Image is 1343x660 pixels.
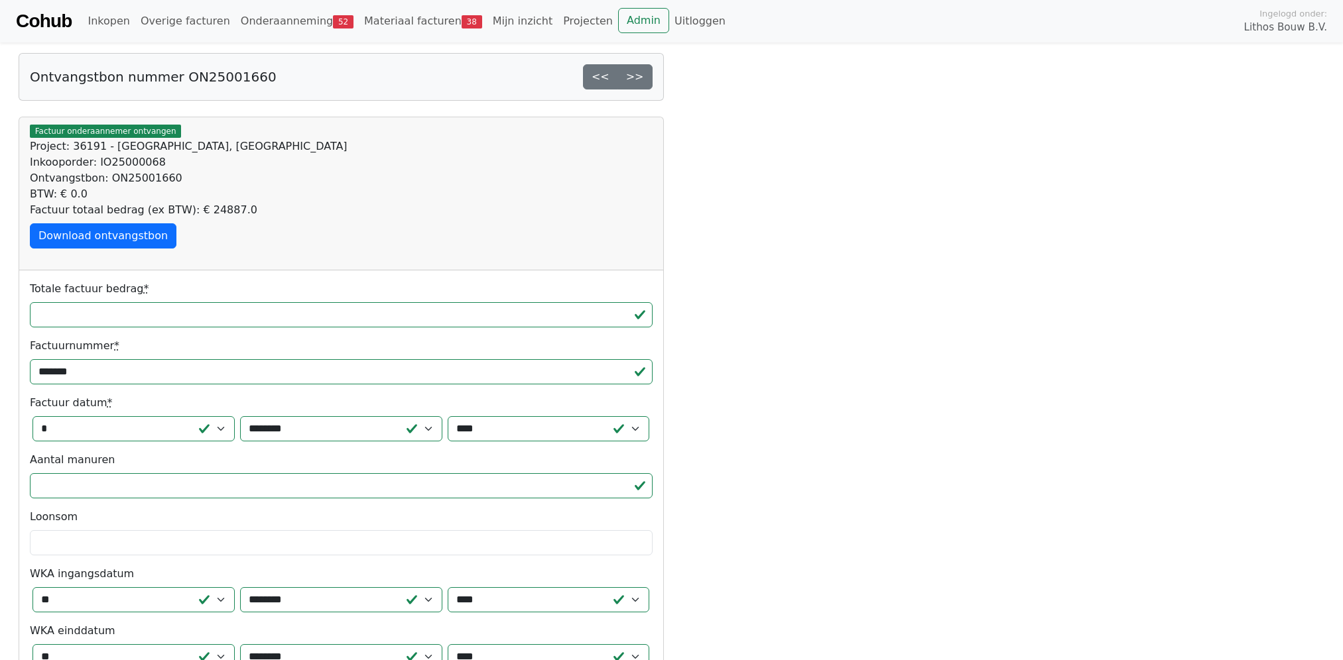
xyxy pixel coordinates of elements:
[1259,7,1327,20] span: Ingelogd onder:
[558,8,618,34] a: Projecten
[30,338,119,354] label: Factuurnummer
[669,8,731,34] a: Uitloggen
[30,202,653,218] div: Factuur totaal bedrag (ex BTW): € 24887.0
[30,566,134,582] label: WKA ingangsdatum
[107,396,113,409] abbr: required
[583,64,618,89] a: <<
[30,125,181,138] span: Factuur onderaannemer ontvangen
[30,223,176,248] a: Download ontvangstbon
[114,339,119,352] abbr: required
[30,623,115,639] label: WKA einddatum
[30,69,277,85] h5: Ontvangstbon nummer ON25001660
[135,8,235,34] a: Overige facturen
[617,64,653,89] a: >>
[618,8,669,33] a: Admin
[359,8,487,34] a: Materiaal facturen38
[30,509,78,525] label: Loonsom
[30,170,653,186] div: Ontvangstbon: ON25001660
[30,395,113,411] label: Factuur datum
[30,452,115,468] label: Aantal manuren
[30,138,653,154] div: Project: 36191 - [GEOGRAPHIC_DATA], [GEOGRAPHIC_DATA]
[462,15,482,28] span: 38
[30,154,653,170] div: Inkooporder: IO25000068
[333,15,353,28] span: 52
[30,281,149,297] label: Totale factuur bedrag
[82,8,135,34] a: Inkopen
[16,5,72,37] a: Cohub
[143,282,149,295] abbr: required
[235,8,359,34] a: Onderaanneming52
[487,8,558,34] a: Mijn inzicht
[1244,20,1327,35] span: Lithos Bouw B.V.
[30,186,653,202] div: BTW: € 0.0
